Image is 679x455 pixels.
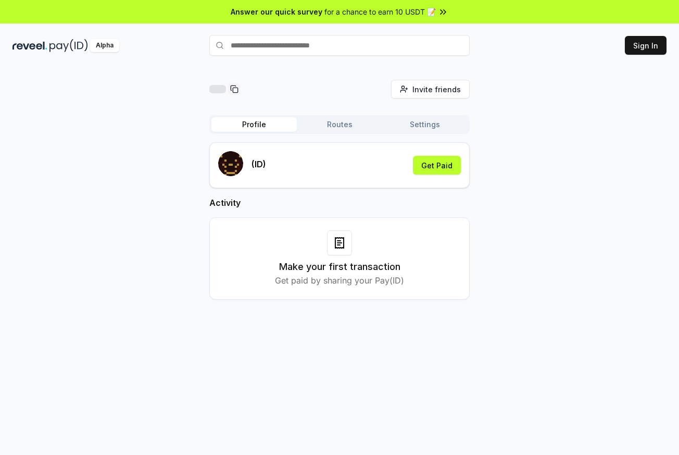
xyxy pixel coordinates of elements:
[297,117,382,132] button: Routes
[209,196,470,209] h2: Activity
[412,84,461,95] span: Invite friends
[391,80,470,99] button: Invite friends
[231,6,322,17] span: Answer our quick survey
[413,156,461,175] button: Get Paid
[252,158,266,170] p: (ID)
[382,117,468,132] button: Settings
[279,260,400,274] h3: Make your first transaction
[211,117,297,132] button: Profile
[625,36,667,55] button: Sign In
[275,274,404,287] p: Get paid by sharing your Pay(ID)
[49,39,88,52] img: pay_id
[12,39,47,52] img: reveel_dark
[324,6,436,17] span: for a chance to earn 10 USDT 📝
[90,39,119,52] div: Alpha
